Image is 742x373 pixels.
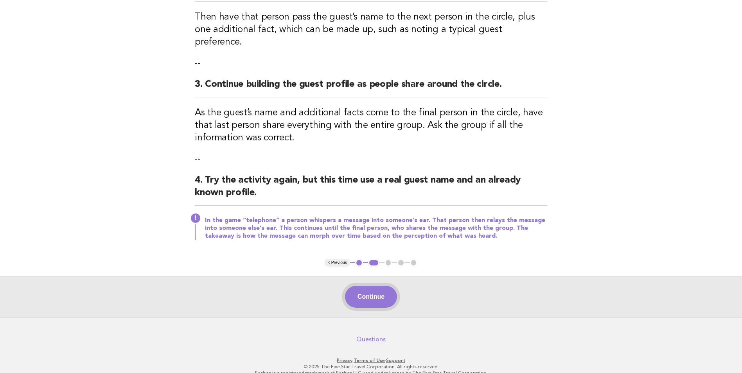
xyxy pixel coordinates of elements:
[195,154,547,165] p: --
[132,364,611,370] p: © 2025 The Five Star Travel Corporation. All rights reserved.
[325,259,350,267] button: < Previous
[355,259,363,267] button: 1
[337,358,352,363] a: Privacy
[368,259,379,267] button: 2
[195,58,547,69] p: --
[345,286,397,308] button: Continue
[356,335,386,343] a: Questions
[195,107,547,144] h3: As the guest’s name and additional facts come to the final person in the circle, have that last p...
[195,174,547,206] h2: 4. Try the activity again, but this time use a real guest name and an already known profile.
[195,78,547,97] h2: 3. Continue building the guest profile as people share around the circle.
[386,358,405,363] a: Support
[205,217,547,240] p: In the game “telephone” a person whispers a message into someone’s ear. That person then relays t...
[354,358,385,363] a: Terms of Use
[195,11,547,48] h3: Then have that person pass the guest’s name to the next person in the circle, plus one additional...
[132,357,611,364] p: · ·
